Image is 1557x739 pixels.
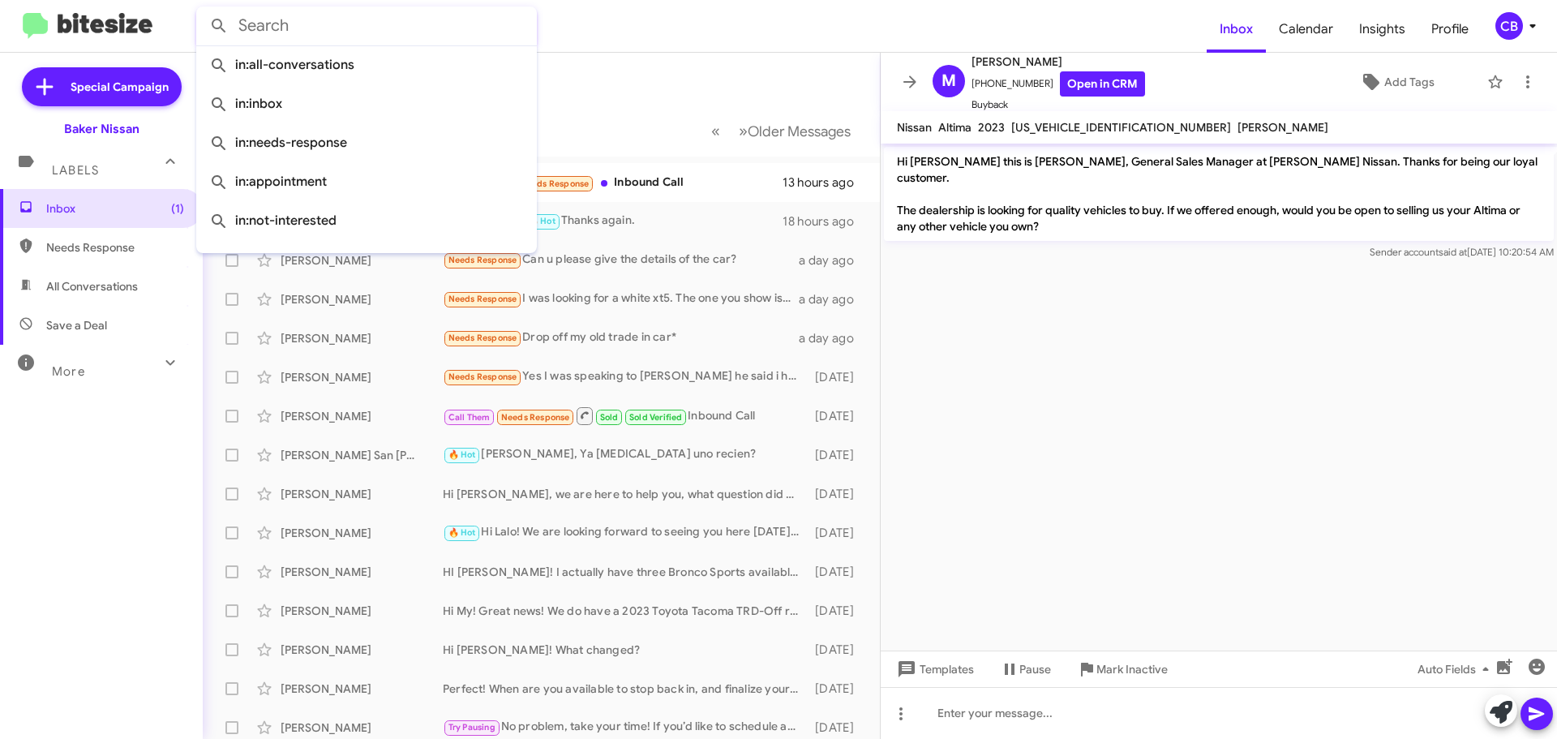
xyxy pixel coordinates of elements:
span: Auto Fields [1418,655,1495,684]
span: Add Tags [1384,67,1435,97]
div: 18 hours ago [783,213,867,230]
div: Inbound Call [443,406,807,426]
div: 13 hours ago [783,174,867,191]
span: « [711,121,720,141]
a: Open in CRM [1060,71,1145,97]
div: [PERSON_NAME] [281,486,443,502]
div: CB [1495,12,1523,40]
span: » [739,121,748,141]
div: Hi My! Great news! We do have a 2023 Toyota Tacoma TRD-Off road! [443,603,807,619]
div: [PERSON_NAME] [281,564,443,580]
span: 🔥 Hot [448,527,476,538]
input: Search [196,6,537,45]
span: (1) [171,200,184,217]
div: Thanks again. [443,212,783,230]
div: [PERSON_NAME] [281,642,443,658]
div: Can u please give the details of the car? [443,251,799,269]
div: [DATE] [807,447,867,463]
span: in:inbox [209,84,524,123]
div: [DATE] [807,603,867,619]
p: Hi [PERSON_NAME] this is [PERSON_NAME], General Sales Manager at [PERSON_NAME] Nissan. Thanks for... [884,147,1554,241]
div: [DATE] [807,642,867,658]
div: [PERSON_NAME] [281,252,443,269]
div: Hi [PERSON_NAME], we are here to help you, what question did you have? [443,486,807,502]
a: Calendar [1266,6,1346,53]
span: Mark Inactive [1096,655,1168,684]
a: Inbox [1207,6,1266,53]
button: Next [729,114,860,148]
button: Mark Inactive [1064,655,1181,684]
div: [PERSON_NAME], Ya [MEDICAL_DATA] uno recien? [443,445,807,464]
span: Altima [938,120,972,135]
a: Special Campaign [22,67,182,106]
span: [PERSON_NAME] [1237,120,1328,135]
span: Profile [1418,6,1482,53]
span: said at [1439,246,1467,258]
span: Templates [894,655,974,684]
span: [US_VEHICLE_IDENTIFICATION_NUMBER] [1011,120,1231,135]
div: I was looking for a white xt5. The one you show is silver. Do you have any other ones [443,290,799,308]
div: [DATE] [807,720,867,736]
button: Add Tags [1313,67,1479,97]
span: Inbox [46,200,184,217]
div: Hi Lalo! We are looking forward to seeing you here [DATE] after 5PM! I will set a time for 6pm, a... [443,523,807,542]
div: [PERSON_NAME] San [PERSON_NAME] [281,447,443,463]
button: Previous [701,114,730,148]
span: Needs Response [448,255,517,265]
a: Insights [1346,6,1418,53]
div: [DATE] [807,486,867,502]
div: Baker Nissan [64,121,139,137]
div: Yes I was speaking to [PERSON_NAME] he said i had to come up with 1500 [443,367,807,386]
span: 🔥 Hot [448,449,476,460]
div: [DATE] [807,408,867,424]
span: in:not-interested [209,201,524,240]
div: a day ago [799,252,867,269]
span: Older Messages [748,122,851,140]
div: [DATE] [807,369,867,385]
span: [PERSON_NAME] [972,52,1145,71]
span: Pause [1019,655,1051,684]
button: Pause [987,655,1064,684]
div: Drop off my old trade in car* [443,329,799,347]
div: [DATE] [807,681,867,697]
span: Buyback [972,97,1145,113]
div: [DATE] [807,564,867,580]
span: Sold [600,412,619,423]
div: [PERSON_NAME] [281,681,443,697]
span: Needs Response [448,333,517,343]
div: [PERSON_NAME] [281,720,443,736]
span: Needs Response [448,294,517,304]
div: HI [PERSON_NAME]! I actually have three Bronco Sports available for you to see. When can you stop... [443,564,807,580]
span: Labels [52,163,99,178]
span: 2023 [978,120,1005,135]
span: in:appointment [209,162,524,201]
span: Needs Response [501,412,570,423]
div: Hi [PERSON_NAME]! What changed? [443,642,807,658]
button: Auto Fields [1405,655,1508,684]
button: CB [1482,12,1539,40]
div: [DATE] [807,525,867,541]
span: in:needs-response [209,123,524,162]
span: Try Pausing [448,722,495,733]
div: [PERSON_NAME] [281,330,443,346]
span: Nissan [897,120,932,135]
button: Templates [881,655,987,684]
div: [PERSON_NAME] [281,291,443,307]
span: Needs Response [46,239,184,256]
span: [PHONE_NUMBER] [972,71,1145,97]
div: [PERSON_NAME] [281,603,443,619]
span: in:sold-verified [209,240,524,279]
div: a day ago [799,330,867,346]
span: Sold Verified [629,412,683,423]
span: Sender account [DATE] 10:20:54 AM [1370,246,1554,258]
span: in:all-conversations [209,45,524,84]
span: 🔥 Hot [528,216,555,226]
span: Needs Response [521,178,590,189]
div: [PERSON_NAME] [281,369,443,385]
nav: Page navigation example [702,114,860,148]
span: M [941,68,956,94]
div: [PERSON_NAME] [281,525,443,541]
div: Perfect! When are you available to stop back in, and finalize your trade in? [443,681,807,697]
